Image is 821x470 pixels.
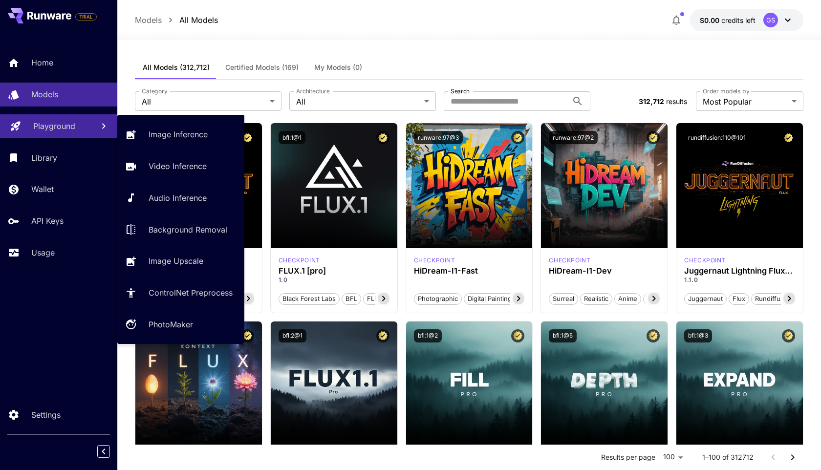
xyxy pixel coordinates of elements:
[549,256,590,265] p: checkpoint
[647,329,660,342] button: Certified Model – Vetted for best performance and includes a commercial license.
[31,152,57,164] p: Library
[149,160,207,172] p: Video Inference
[376,131,389,144] button: Certified Model – Vetted for best performance and includes a commercial license.
[117,123,244,147] a: Image Inference
[149,192,207,204] p: Audio Inference
[702,452,754,462] p: 1–100 of 312712
[601,452,655,462] p: Results per page
[690,9,803,31] button: $0.00
[31,57,53,68] p: Home
[296,96,420,107] span: All
[684,256,726,265] p: checkpoint
[149,287,233,299] p: ControlNet Preprocess
[135,14,162,26] p: Models
[549,329,577,342] button: bfl:1@5
[117,281,244,305] a: ControlNet Preprocess
[659,450,687,464] div: 100
[763,13,778,27] div: GS
[684,256,726,265] div: FLUX.1 D
[143,63,210,72] span: All Models (312,712)
[75,11,97,22] span: Add your payment card to enable full platform functionality.
[684,329,712,342] button: bfl:1@3
[639,97,664,106] span: 312,712
[782,329,795,342] button: Certified Model – Vetted for best performance and includes a commercial license.
[149,128,208,140] p: Image Inference
[105,443,117,460] div: Collapse sidebar
[279,329,306,342] button: bfl:2@1
[783,448,802,467] button: Go to next page
[364,294,408,304] span: FLUX.1 [pro]
[729,294,749,304] span: flux
[342,294,361,304] span: BFL
[179,14,218,26] p: All Models
[615,294,641,304] span: Anime
[647,131,660,144] button: Certified Model – Vetted for best performance and includes a commercial license.
[31,215,64,227] p: API Keys
[76,13,96,21] span: TRIAL
[117,313,244,337] a: PhotoMaker
[279,131,305,144] button: bfl:1@1
[511,131,524,144] button: Certified Model – Vetted for best performance and includes a commercial license.
[684,131,750,144] button: rundiffusion:110@101
[31,88,58,100] p: Models
[117,217,244,241] a: Background Removal
[700,15,756,25] div: $0.00
[31,409,61,421] p: Settings
[296,87,329,95] label: Architecture
[117,186,244,210] a: Audio Inference
[142,96,266,107] span: All
[135,14,218,26] nav: breadcrumb
[117,154,244,178] a: Video Inference
[279,256,320,265] p: checkpoint
[549,256,590,265] div: HiDream Dev
[752,294,797,304] span: rundiffusion
[225,63,299,72] span: Certified Models (169)
[33,120,75,132] p: Playground
[703,96,788,107] span: Most Popular
[782,131,795,144] button: Certified Model – Vetted for best performance and includes a commercial license.
[117,249,244,273] a: Image Upscale
[464,294,515,304] span: Digital Painting
[511,329,524,342] button: Certified Model – Vetted for best performance and includes a commercial license.
[31,247,55,258] p: Usage
[684,276,795,284] p: 1.1.0
[549,131,598,144] button: runware:97@2
[279,256,320,265] div: fluxpro
[644,294,674,304] span: Stylized
[31,183,54,195] p: Wallet
[703,87,749,95] label: Order models by
[97,445,110,458] button: Collapse sidebar
[721,16,756,24] span: credits left
[451,87,470,95] label: Search
[279,266,389,276] h3: FLUX.1 [pro]
[685,294,726,304] span: juggernaut
[549,294,578,304] span: Surreal
[414,266,525,276] h3: HiDream-I1-Fast
[149,224,227,235] p: Background Removal
[684,266,795,276] h3: Juggernaut Lightning Flux by RunDiffusion
[376,329,389,342] button: Certified Model – Vetted for best performance and includes a commercial license.
[666,97,687,106] span: results
[241,329,254,342] button: Certified Model – Vetted for best performance and includes a commercial license.
[414,256,455,265] div: HiDream Fast
[149,319,193,330] p: PhotoMaker
[414,256,455,265] p: checkpoint
[279,276,389,284] p: 1.0
[414,131,463,144] button: runware:97@3
[142,87,168,95] label: Category
[700,16,721,24] span: $0.00
[549,266,660,276] h3: HiDream-I1-Dev
[279,294,339,304] span: Black Forest Labs
[414,294,461,304] span: Photographic
[241,131,254,144] button: Certified Model – Vetted for best performance and includes a commercial license.
[149,255,203,267] p: Image Upscale
[314,63,362,72] span: My Models (0)
[581,294,612,304] span: Realistic
[414,329,442,342] button: bfl:1@2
